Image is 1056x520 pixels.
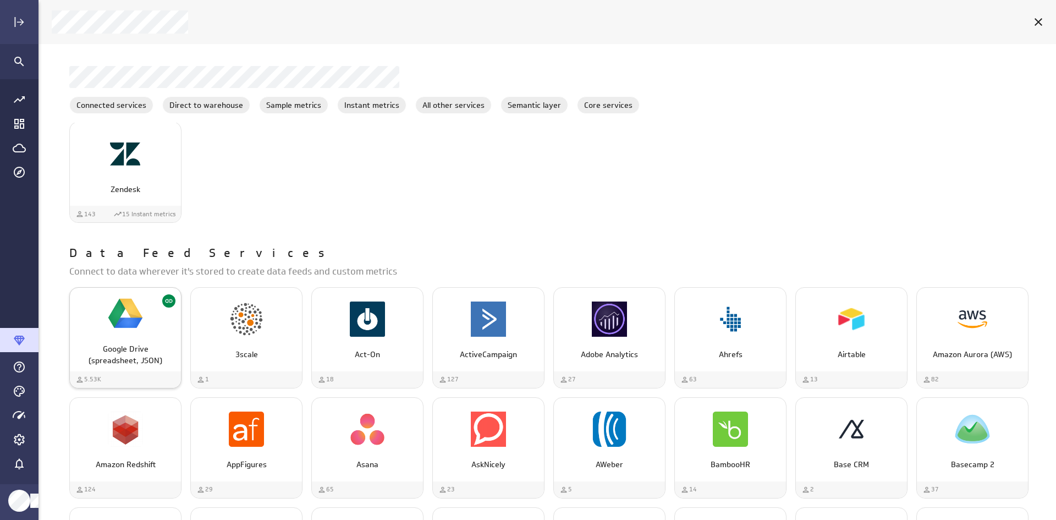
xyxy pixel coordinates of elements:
p: Zendesk [81,184,169,195]
img: image1137728285709518332.png [592,412,627,447]
span: 15 Instant metrics [122,210,175,219]
p: Google Drive (spreadsheet, JSON) [81,343,169,366]
p: Adobe Analytics [565,349,653,360]
div: Account and settings [10,430,29,449]
p: AskNicely [444,459,532,470]
span: Connected services [70,100,153,111]
div: Used by 143 customers [75,210,96,219]
img: image7083839964087255944.png [229,412,264,447]
span: 124 [84,485,96,494]
div: Used by 14 customers [680,485,697,494]
span: 37 [931,485,939,494]
p: Act-On [323,349,411,360]
div: Sample metrics [259,96,328,114]
div: Semantic layer [501,96,568,114]
img: image9187947030682302895.png [471,302,506,337]
div: Google Drive (spreadsheet, JSON) [69,287,182,388]
p: Base CRM [807,459,895,470]
img: image1361835612104150966.png [471,412,506,447]
div: Airtable [795,287,908,388]
div: Pre-built, curated metrics that help you visualize your essential data faster [113,210,175,219]
p: Basecamp 2 [928,459,1016,470]
span: Direct to warehouse [163,100,250,111]
div: Used by 27 customers [559,375,576,384]
p: ActiveCampaign [444,349,532,360]
img: image9156438501376889142.png [834,302,869,337]
div: Used by 65 customers [317,485,334,494]
img: image7632027720258204353.png [108,412,143,447]
img: image6554840226126694000.png [108,296,143,331]
img: image259683944446962572.png [955,412,990,447]
div: Themes [10,382,29,401]
span: 82 [931,375,939,384]
span: 63 [689,375,697,384]
div: Adobe Analytics [553,287,665,388]
span: All other services [416,100,491,111]
span: Core services [577,100,639,111]
span: Instant metrics [338,100,406,111]
div: Used by 63 customers [680,375,697,384]
div: Used by 29 customers [196,485,213,494]
img: image772416011628122514.png [350,412,385,447]
p: Asana [323,459,411,470]
span: 27 [568,375,576,384]
div: BambooHR [674,397,787,499]
span: Sample metrics [260,100,328,111]
div: Used by 1 customers [196,375,209,384]
span: 29 [205,485,213,494]
div: Core services [577,96,640,114]
img: image8356082734611585169.png [108,136,143,172]
span: 18 [326,375,334,384]
p: AWeber [565,459,653,470]
p: Connect to data wherever it's stored to create data feeds and custom metrics [69,265,1034,278]
div: All other services [415,96,492,114]
span: 127 [447,375,459,384]
svg: Connected [164,297,173,305]
img: image7123355047139026446.png [592,302,627,337]
svg: Themes [13,385,26,398]
span: 13 [810,375,818,384]
div: Amazon Aurora (AWS) [916,287,1028,388]
div: AppFigures [190,397,302,499]
span: Semantic layer [501,100,568,111]
div: Used by 37 customers [922,485,939,494]
div: Expand [10,13,29,31]
div: Used by 5,529 customers [75,375,101,384]
div: Used by 82 customers [922,375,939,384]
span: 1 [205,375,209,384]
div: AskNicely [432,397,544,499]
div: Base CRM [795,397,908,499]
img: image4488369603297424195.png [350,302,385,337]
div: Act-On [311,287,424,388]
img: image455839341109212073.png [713,302,748,337]
div: Cancel [1029,13,1048,31]
div: Direct to warehouse [162,96,250,114]
span: 5 [568,485,572,494]
div: Used by 18 customers [317,375,334,384]
div: 3scale [190,287,302,388]
div: Help & PowerMetrics Assistant [10,358,29,376]
span: 65 [326,485,334,494]
div: Used by 13 customers [801,375,818,384]
span: 23 [447,485,455,494]
div: Basecamp 2 [916,397,1028,499]
div: Notifications [10,455,29,473]
div: AWeber [553,397,665,499]
span: 143 [84,210,96,219]
div: Zendesk [69,122,182,223]
svg: Usage [13,409,26,422]
div: ActiveCampaign [432,287,544,388]
p: 3scale [202,349,290,360]
div: Used by 127 customers [438,375,459,384]
div: Used by 23 customers [438,485,455,494]
span: 14 [689,485,697,494]
p: Amazon Redshift [81,459,169,470]
div: Ahrefs [674,287,787,388]
svg: Account and settings [13,433,26,446]
img: image3093126248595685490.png [834,412,869,447]
div: Asana [311,397,424,499]
span: 5.53K [84,375,101,384]
img: image6239696482622088708.png [955,302,990,337]
p: Ahrefs [686,349,774,360]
